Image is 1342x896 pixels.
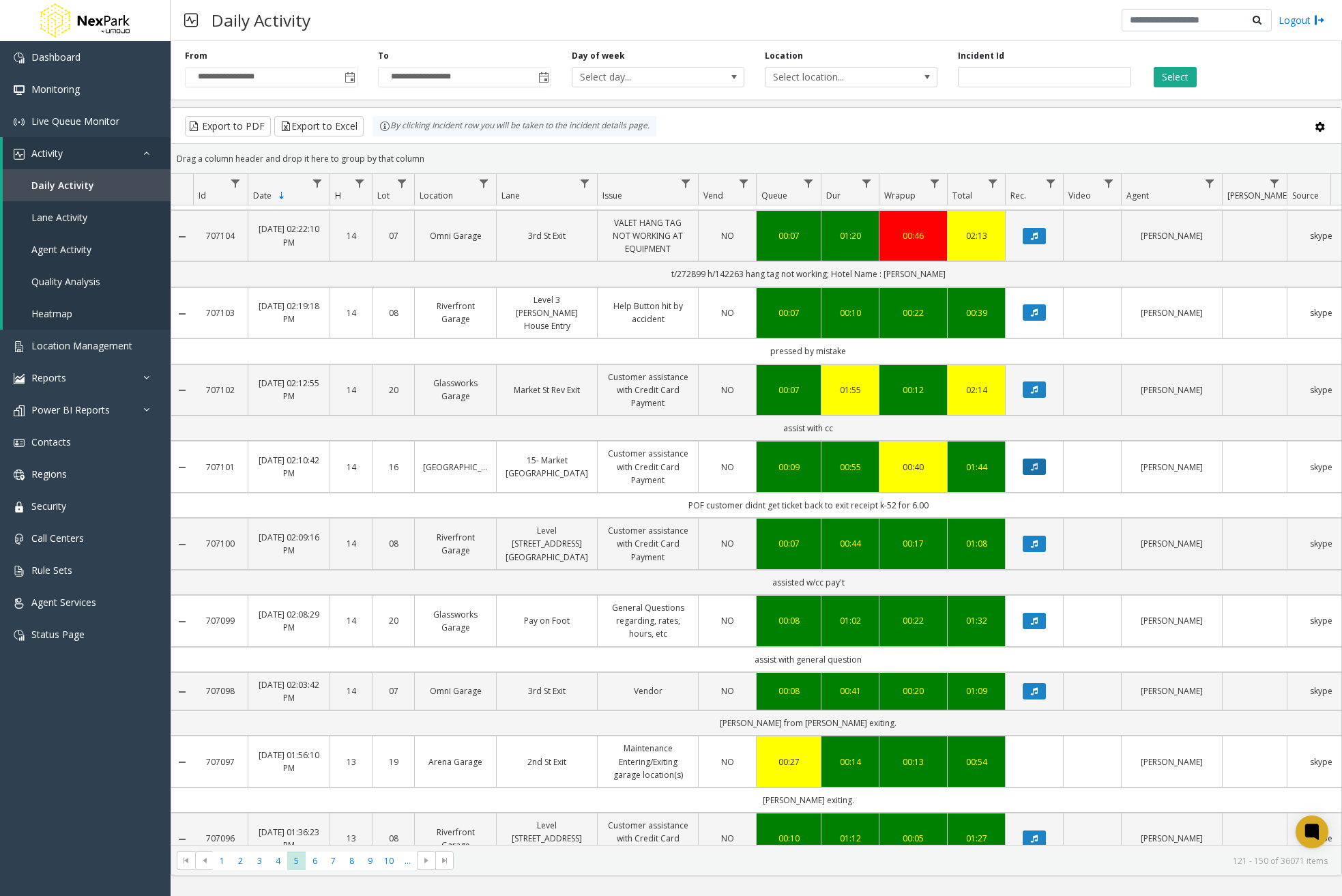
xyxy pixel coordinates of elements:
a: General Questions regarding, rates, hours, etc [606,601,690,641]
span: Dur [826,190,841,201]
img: 'icon' [14,149,25,160]
span: Go to the next page [417,851,435,870]
a: 01:20 [830,229,871,242]
a: 00:05 [888,832,939,845]
a: 08 [381,832,406,845]
a: 00:10 [830,306,871,319]
span: Go to the previous page [199,855,210,866]
a: Daily Activity [3,169,171,201]
div: 02:14 [956,384,997,396]
label: From [185,50,207,62]
a: Queue Filter Menu [800,174,818,192]
img: 'icon' [14,341,25,352]
a: [PERSON_NAME] [1130,832,1214,845]
img: 'icon' [14,405,25,416]
a: 00:12 [888,384,939,396]
a: 01:44 [956,461,997,474]
div: 01:12 [830,832,871,845]
span: Page 3 [250,852,269,870]
span: Go to the last page [435,851,454,870]
a: Lane Filter Menu [576,174,594,192]
div: 01:55 [830,384,871,396]
a: 00:40 [888,461,939,474]
a: 07 [381,684,406,697]
div: By clicking Incident row you will be taken to the incident details page. [373,116,656,136]
a: 707104 [201,229,239,242]
a: 00:13 [888,755,939,768]
a: 14 [338,229,364,242]
a: Arena Garage [423,755,488,768]
a: [PERSON_NAME] [1130,537,1214,550]
a: 00:07 [765,384,813,396]
a: Id Filter Menu [227,174,245,192]
span: NO [721,685,734,697]
a: Parker Filter Menu [1266,174,1284,192]
a: 3rd St Exit [505,229,589,242]
a: 00:17 [888,537,939,550]
a: 08 [381,306,406,319]
a: Collapse Details [171,231,193,242]
a: 707103 [201,306,239,319]
span: Heatmap [31,307,72,320]
a: [DATE] 02:03:42 PM [257,678,321,704]
a: 00:10 [765,832,813,845]
div: 00:55 [830,461,871,474]
a: [DATE] 02:09:16 PM [257,531,321,557]
label: Incident Id [958,50,1004,62]
a: 00:07 [765,537,813,550]
span: Dashboard [31,50,81,63]
a: Agent Activity [3,233,171,265]
a: [PERSON_NAME] [1130,306,1214,319]
a: Lane Activity [3,201,171,233]
a: Level [STREET_ADDRESS][GEOGRAPHIC_DATA] [505,819,589,858]
a: 19 [381,755,406,768]
a: 01:32 [956,614,997,627]
a: Collapse Details [171,385,193,396]
a: [DATE] 02:19:18 PM [257,300,321,326]
span: Lot [377,190,390,201]
span: Lane [501,190,520,201]
div: 01:27 [956,832,997,845]
span: Page 9 [361,852,379,870]
a: Collapse Details [171,308,193,319]
a: NO [707,832,748,845]
a: Omni Garage [423,229,488,242]
a: NO [707,537,748,550]
img: 'icon' [14,373,25,384]
a: 00:07 [765,229,813,242]
a: 00:41 [830,684,871,697]
span: Go to the first page [181,855,192,866]
a: Vend Filter Menu [735,174,753,192]
span: Id [199,190,206,201]
span: Page 6 [306,852,324,870]
span: Go to the last page [439,855,450,866]
a: Level 3 [PERSON_NAME] House Entry [505,293,589,333]
a: 2nd St Exit [505,755,589,768]
span: Source [1292,190,1319,201]
div: 00:39 [956,306,997,319]
a: 707098 [201,684,239,697]
a: 14 [338,306,364,319]
span: Date [253,190,272,201]
div: 00:27 [765,755,813,768]
a: Activity [3,137,171,169]
span: Queue [761,190,787,201]
a: Riverfront Garage [423,826,488,852]
button: Export to Excel [274,116,364,136]
a: Quality Analysis [3,265,171,298]
span: Lane Activity [31,211,87,224]
a: 15- Market [GEOGRAPHIC_DATA] [505,454,589,480]
a: 14 [338,684,364,697]
a: 01:09 [956,684,997,697]
a: Logout [1279,13,1325,27]
a: 707100 [201,537,239,550]
a: NO [707,306,748,319]
span: Call Centers [31,532,84,545]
